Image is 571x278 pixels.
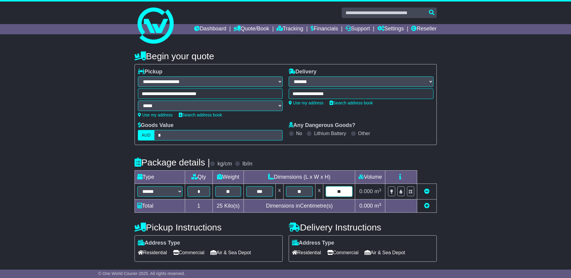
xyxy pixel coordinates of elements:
[213,171,244,184] td: Weight
[346,24,370,34] a: Support
[135,157,210,167] h4: Package details |
[289,122,355,129] label: Any Dangerous Goods?
[242,161,252,167] label: lb/in
[374,203,381,209] span: m
[289,222,437,232] h4: Delivery Instructions
[135,199,185,213] td: Total
[365,248,405,257] span: Air & Sea Depot
[377,24,404,34] a: Settings
[244,171,355,184] td: Dimensions (L x W x H)
[213,199,244,213] td: Kilo(s)
[135,171,185,184] td: Type
[138,130,155,141] label: AUD
[185,199,213,213] td: 1
[217,161,232,167] label: kg/cm
[379,202,381,207] sup: 3
[359,203,373,209] span: 0.000
[379,188,381,192] sup: 3
[217,203,223,209] span: 25
[411,24,436,34] a: Reseller
[275,184,283,199] td: x
[289,69,317,75] label: Delivery
[98,271,185,276] span: © One World Courier 2025. All rights reserved.
[185,171,213,184] td: Qty
[311,24,338,34] a: Financials
[244,199,355,213] td: Dimensions in Centimetre(s)
[135,51,437,61] h4: Begin your quote
[173,248,204,257] span: Commercial
[358,131,370,136] label: Other
[374,188,381,194] span: m
[179,113,222,117] a: Search address book
[292,248,321,257] span: Residential
[138,122,174,129] label: Goods Value
[277,24,303,34] a: Tracking
[138,240,180,246] label: Address Type
[194,24,226,34] a: Dashboard
[289,100,324,105] a: Use my address
[355,171,385,184] td: Volume
[315,184,323,199] td: x
[330,100,373,105] a: Search address book
[138,69,163,75] label: Pickup
[135,222,283,232] h4: Pickup Instructions
[138,248,167,257] span: Residential
[424,203,430,209] a: Add new item
[234,24,269,34] a: Quote/Book
[327,248,358,257] span: Commercial
[314,131,346,136] label: Lithium Battery
[424,188,430,194] a: Remove this item
[292,240,334,246] label: Address Type
[210,248,251,257] span: Air & Sea Depot
[359,188,373,194] span: 0.000
[296,131,302,136] label: No
[138,113,173,117] a: Use my address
